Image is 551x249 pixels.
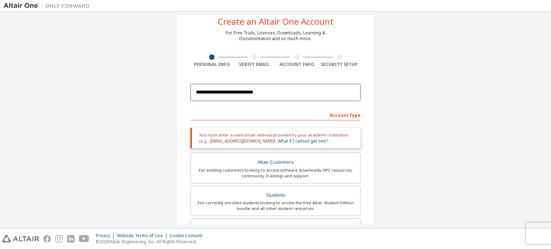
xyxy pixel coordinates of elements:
img: facebook.svg [43,235,51,243]
img: linkedin.svg [67,235,75,243]
div: Security Setup [318,62,361,67]
div: Personal Info [190,62,233,67]
div: Account Type [190,109,361,120]
img: youtube.svg [79,235,89,243]
div: For currently enrolled students looking to access the free Altair Student Edition bundle and all ... [195,200,356,211]
div: For Free Trials, Licenses, Downloads, Learning & Documentation and so much more. [226,30,325,42]
div: For existing customers looking to access software downloads, HPC resources, community, trainings ... [195,167,356,179]
span: [EMAIL_ADDRESS][DOMAIN_NAME] [210,138,274,144]
div: Altair Customers [195,157,356,167]
div: Website Terms of Use [117,233,170,239]
div: Cookie Consent [170,233,207,239]
img: altair_logo.svg [2,235,39,243]
div: You must enter a valid email address provided by your academic institution (e.g., ). [190,128,361,148]
div: Privacy [96,233,117,239]
div: Students [195,190,356,200]
div: Verify Email [233,62,276,67]
a: What if I cannot get one? [278,138,328,144]
div: Create an Altair One Account [218,17,334,26]
div: Account Info [275,62,318,67]
p: © 2025 Altair Engineering, Inc. All Rights Reserved. [96,239,207,245]
div: Faculty [195,223,356,233]
img: instagram.svg [55,235,63,243]
img: Altair One [4,2,93,9]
